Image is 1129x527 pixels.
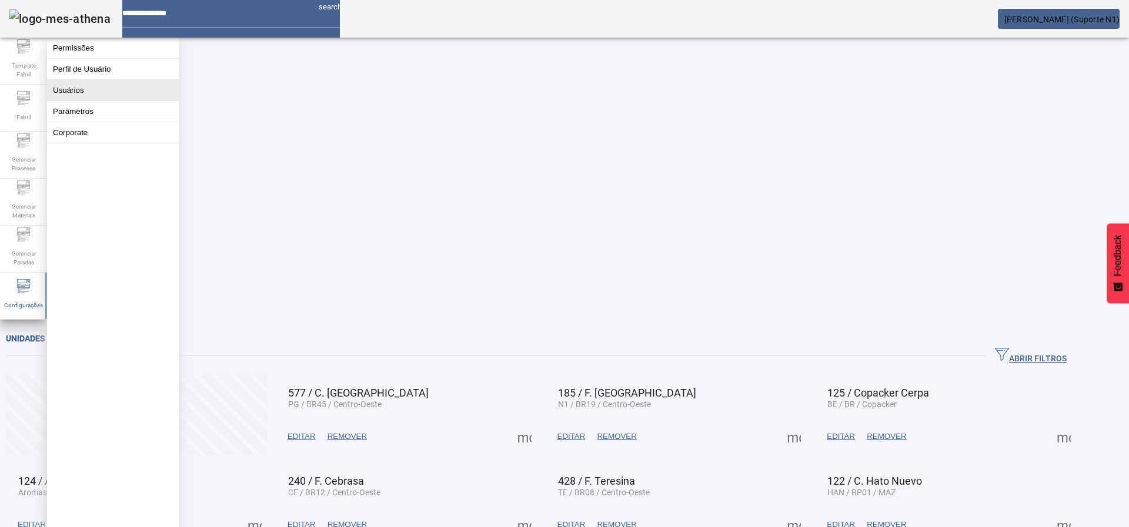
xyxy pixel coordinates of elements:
button: Mais [783,426,804,447]
span: REMOVER [328,431,367,442]
img: logo-mes-athena [9,9,111,28]
button: REMOVER [591,426,642,447]
button: EDITAR [821,426,861,447]
span: 240 / F. Cebrasa [288,475,364,487]
button: Corporate [47,122,179,143]
span: Configurações [1,297,46,313]
button: ABRIR FILTROS [986,345,1076,367]
span: 124 / Aromas Verticalizadas [18,475,150,487]
button: Perfil de Usuário [47,59,179,79]
span: Gerenciar Materiais [6,199,41,223]
button: EDITAR [282,426,322,447]
span: 577 / C. [GEOGRAPHIC_DATA] [288,387,429,399]
button: Feedback - Mostrar pesquisa [1107,223,1129,303]
span: Gerenciar Processo [6,152,41,176]
button: Usuários [47,80,179,100]
span: 185 / F. [GEOGRAPHIC_DATA] [558,387,696,399]
span: [PERSON_NAME] (Suporte N1) [1004,15,1120,24]
span: Template Fabril [6,58,41,82]
span: N1 / BR19 / Centro-Oeste [558,400,651,409]
span: REMOVER [867,431,906,442]
button: REMOVER [322,426,373,447]
button: Permissões [47,38,179,58]
span: EDITAR [288,431,316,442]
button: Mais [514,426,535,447]
span: EDITAR [557,431,586,442]
button: REMOVER [861,426,912,447]
span: ABRIR FILTROS [995,347,1067,365]
span: REMOVER [597,431,636,442]
span: Aromas / BRV1 / Verticalizadas [18,488,133,497]
button: Mais [1053,426,1074,447]
span: Unidades [6,334,45,343]
span: 122 / C. Hato Nuevo [827,475,922,487]
button: EDITAR [552,426,592,447]
span: 125 / Copacker Cerpa [827,387,929,399]
span: 428 / F. Teresina [558,475,635,487]
button: Parâmetros [47,101,179,122]
span: CE / BR12 / Centro-Oeste [288,488,380,497]
span: Feedback [1113,235,1123,276]
span: EDITAR [827,431,855,442]
span: Fabril [13,109,34,125]
span: Gerenciar Paradas [6,246,41,270]
button: Criar unidade [6,375,267,455]
span: PG / BR45 / Centro-Oeste [288,400,382,409]
span: HAN / RP01 / MAZ [827,488,896,497]
span: TE / BR08 / Centro-Oeste [558,488,650,497]
span: BE / BR / Copacker [827,400,897,409]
